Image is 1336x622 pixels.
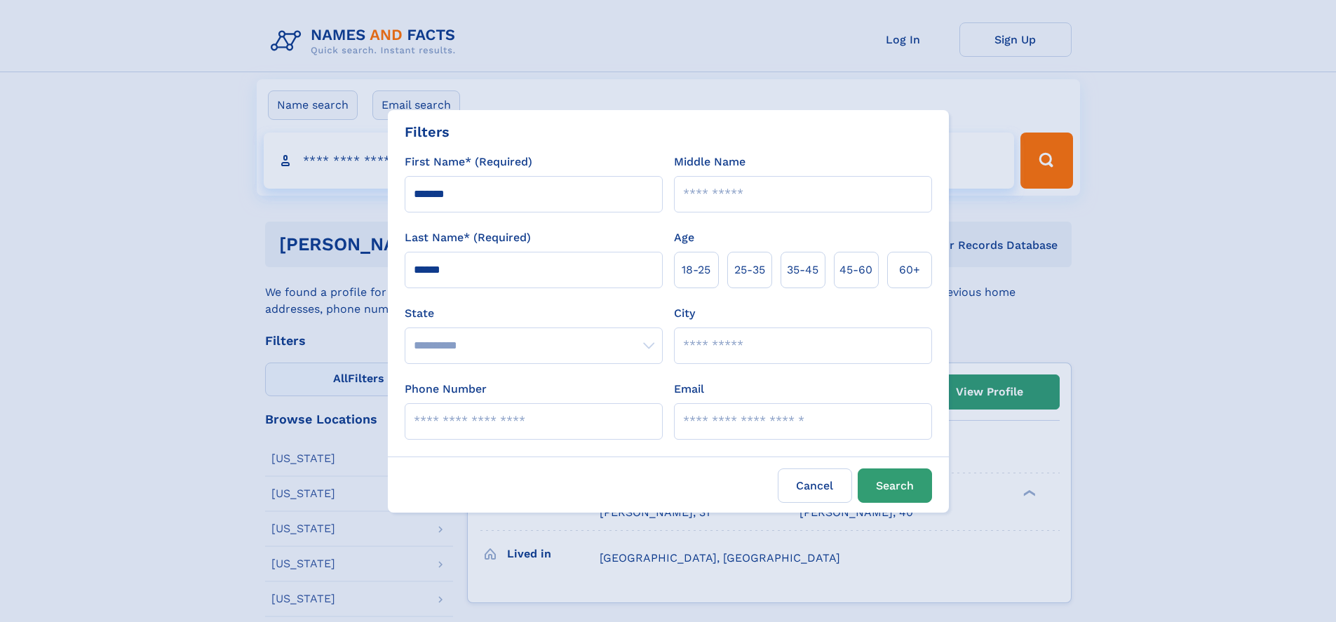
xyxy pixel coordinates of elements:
[405,154,532,170] label: First Name* (Required)
[778,468,852,503] label: Cancel
[405,121,450,142] div: Filters
[405,381,487,398] label: Phone Number
[839,262,872,278] span: 45‑60
[682,262,710,278] span: 18‑25
[674,229,694,246] label: Age
[674,154,745,170] label: Middle Name
[674,381,704,398] label: Email
[787,262,818,278] span: 35‑45
[899,262,920,278] span: 60+
[674,305,695,322] label: City
[734,262,765,278] span: 25‑35
[405,229,531,246] label: Last Name* (Required)
[405,305,663,322] label: State
[858,468,932,503] button: Search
